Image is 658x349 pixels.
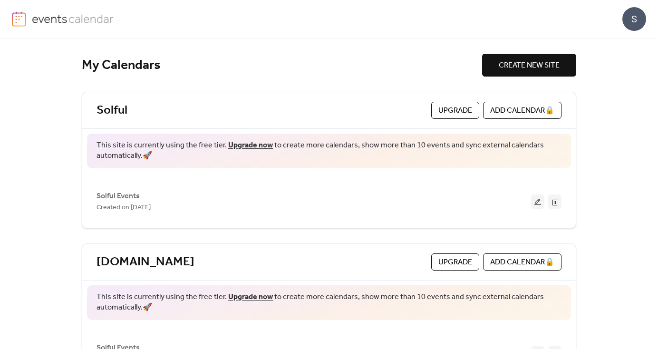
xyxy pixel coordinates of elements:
div: My Calendars [82,57,482,74]
button: Upgrade [431,253,479,271]
a: Solful [97,103,127,118]
span: Solful Events [97,191,140,202]
img: logo [12,11,26,27]
a: Upgrade now [228,138,273,153]
button: Upgrade [431,102,479,119]
span: This site is currently using the free tier. to create more calendars, show more than 10 events an... [97,140,561,162]
img: logo-type [32,11,114,26]
span: CREATE NEW SITE [499,60,560,71]
a: [DOMAIN_NAME] [97,254,194,270]
a: Upgrade now [228,290,273,304]
span: This site is currently using the free tier. to create more calendars, show more than 10 events an... [97,292,561,313]
span: Created on [DATE] [97,202,151,213]
span: Upgrade [438,257,472,268]
a: Solful Events [97,194,140,199]
div: S [622,7,646,31]
span: Upgrade [438,105,472,116]
button: CREATE NEW SITE [482,54,576,77]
